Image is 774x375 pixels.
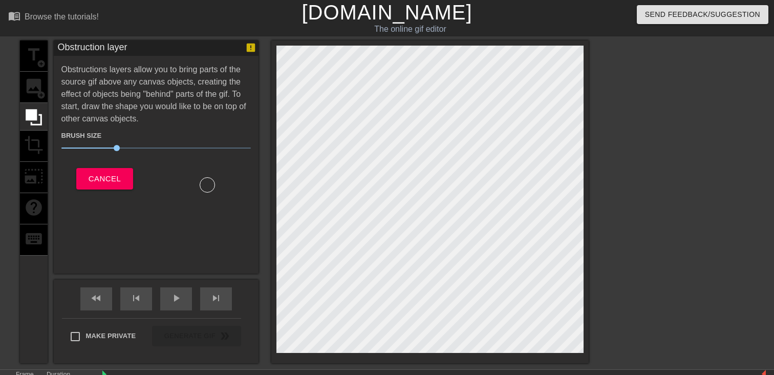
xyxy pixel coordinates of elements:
[90,292,102,304] span: fast_rewind
[263,23,557,35] div: The online gif editor
[8,10,20,22] span: menu_book
[645,8,760,21] span: Send Feedback/Suggestion
[637,5,768,24] button: Send Feedback/Suggestion
[58,40,127,56] div: Obstruction layer
[130,292,142,304] span: skip_previous
[25,12,99,21] div: Browse the tutorials!
[8,10,99,26] a: Browse the tutorials!
[210,292,222,304] span: skip_next
[89,172,121,185] span: Cancel
[86,331,136,341] span: Make Private
[170,292,182,304] span: play_arrow
[302,1,472,24] a: [DOMAIN_NAME]
[76,168,133,190] button: Cancel
[61,64,251,193] div: Obstructions layers allow you to bring parts of the source gif above any canvas objects, creating...
[61,131,102,141] label: Brush Size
